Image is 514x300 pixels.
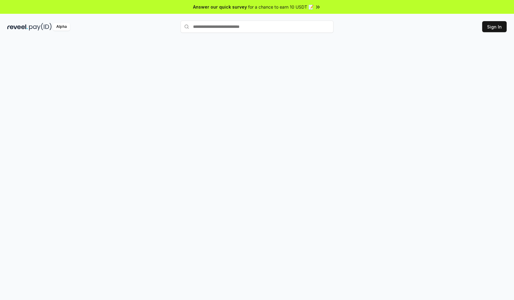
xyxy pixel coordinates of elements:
[248,4,314,10] span: for a chance to earn 10 USDT 📝
[53,23,70,31] div: Alpha
[29,23,52,31] img: pay_id
[193,4,247,10] span: Answer our quick survey
[482,21,507,32] button: Sign In
[7,23,28,31] img: reveel_dark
